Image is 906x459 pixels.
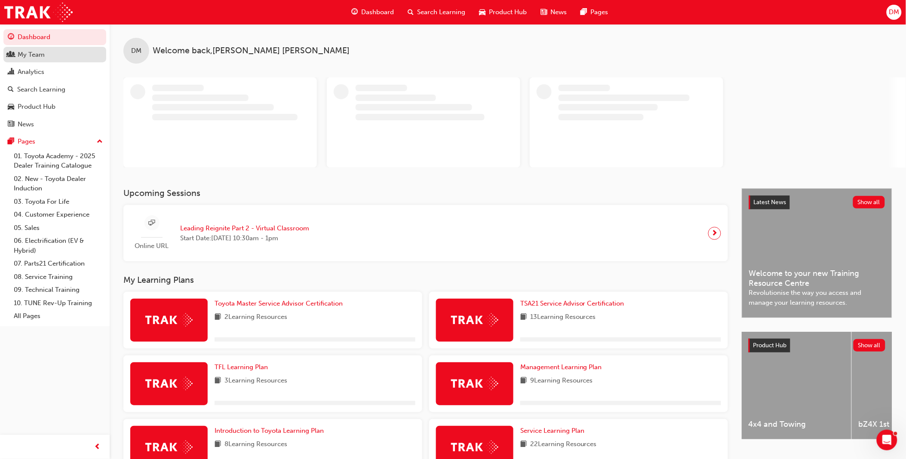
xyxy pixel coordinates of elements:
a: News [3,116,106,132]
span: 2 Learning Resources [224,312,287,323]
span: book-icon [520,439,527,450]
a: news-iconNews [534,3,574,21]
span: book-icon [520,376,527,386]
span: sessionType_ONLINE_URL-icon [149,218,155,229]
span: Product Hub [753,342,787,349]
span: DM [889,7,899,17]
a: 06. Electrification (EV & Hybrid) [10,234,106,257]
h3: My Learning Plans [123,275,728,285]
div: Analytics [18,67,44,77]
a: Online URLLeading Reignite Part 2 - Virtual ClassroomStart Date:[DATE] 10:30am - 1pm [130,212,721,254]
span: Welcome back , [PERSON_NAME] [PERSON_NAME] [153,46,350,56]
a: All Pages [10,309,106,323]
a: Trak [4,3,73,22]
span: news-icon [541,7,547,18]
button: Show all [854,339,886,352]
span: search-icon [408,7,414,18]
span: news-icon [8,121,14,129]
a: 07. Parts21 Certification [10,257,106,270]
a: Management Learning Plan [520,362,605,372]
a: Toyota Master Service Advisor Certification [215,299,346,309]
span: 13 Learning Resources [530,312,596,323]
a: Latest NewsShow all [749,196,885,209]
span: Management Learning Plan [520,363,602,371]
span: search-icon [8,86,14,94]
a: search-iconSearch Learning [401,3,472,21]
span: Product Hub [489,7,527,17]
a: 4x4 and Towing [742,332,851,439]
a: 04. Customer Experience [10,208,106,221]
div: My Team [18,50,45,60]
span: people-icon [8,51,14,59]
a: 09. Technical Training [10,283,106,297]
h3: Upcoming Sessions [123,188,728,198]
img: Trak [451,313,498,327]
span: car-icon [8,103,14,111]
span: Dashboard [361,7,394,17]
a: 08. Service Training [10,270,106,284]
a: Product Hub [3,99,106,115]
span: Introduction to Toyota Learning Plan [215,427,324,435]
a: guage-iconDashboard [344,3,401,21]
a: car-iconProduct Hub [472,3,534,21]
a: Dashboard [3,29,106,45]
div: Pages [18,137,35,147]
img: Trak [145,377,193,390]
a: 01. Toyota Academy - 2025 Dealer Training Catalogue [10,150,106,172]
a: 05. Sales [10,221,106,235]
span: Revolutionise the way you access and manage your learning resources. [749,288,885,307]
button: Pages [3,134,106,150]
span: guage-icon [351,7,358,18]
span: Service Learning Plan [520,427,584,435]
span: chart-icon [8,68,14,76]
a: 03. Toyota For Life [10,195,106,208]
img: Trak [451,441,498,454]
span: book-icon [215,312,221,323]
a: 10. TUNE Rev-Up Training [10,297,106,310]
a: Product HubShow all [749,339,885,352]
span: 8 Learning Resources [224,439,287,450]
button: DashboardMy TeamAnalyticsSearch LearningProduct HubNews [3,28,106,134]
div: Product Hub [18,102,55,112]
span: 9 Learning Resources [530,376,593,386]
a: TFL Learning Plan [215,362,271,372]
a: TSA21 Service Advisor Certification [520,299,628,309]
a: My Team [3,47,106,63]
img: Trak [145,313,193,327]
a: Introduction to Toyota Learning Plan [215,426,327,436]
span: prev-icon [95,442,101,453]
span: book-icon [215,439,221,450]
span: car-icon [479,7,485,18]
a: 02. New - Toyota Dealer Induction [10,172,106,195]
span: Leading Reignite Part 2 - Virtual Classroom [180,223,309,233]
span: TSA21 Service Advisor Certification [520,300,624,307]
span: book-icon [520,312,527,323]
a: Latest NewsShow allWelcome to your new Training Resource CentreRevolutionise the way you access a... [742,188,892,318]
span: Welcome to your new Training Resource Centre [749,269,885,288]
a: Analytics [3,64,106,80]
span: 22 Learning Resources [530,439,597,450]
span: guage-icon [8,34,14,41]
button: Show all [853,196,885,208]
div: News [18,119,34,129]
span: Start Date: [DATE] 10:30am - 1pm [180,233,309,243]
button: DM [887,5,902,20]
img: Trak [451,377,498,390]
span: DM [131,46,141,56]
span: Toyota Master Service Advisor Certification [215,300,343,307]
span: 3 Learning Resources [224,376,287,386]
span: 4x4 and Towing [749,419,845,429]
span: Latest News [754,199,786,206]
a: Service Learning Plan [520,426,588,436]
iframe: Intercom live chat [877,430,897,450]
a: pages-iconPages [574,3,615,21]
span: News [550,7,567,17]
a: Search Learning [3,82,106,98]
span: TFL Learning Plan [215,363,268,371]
span: Pages [590,7,608,17]
img: Trak [145,441,193,454]
span: pages-icon [8,138,14,146]
span: up-icon [97,136,103,147]
span: pages-icon [580,7,587,18]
